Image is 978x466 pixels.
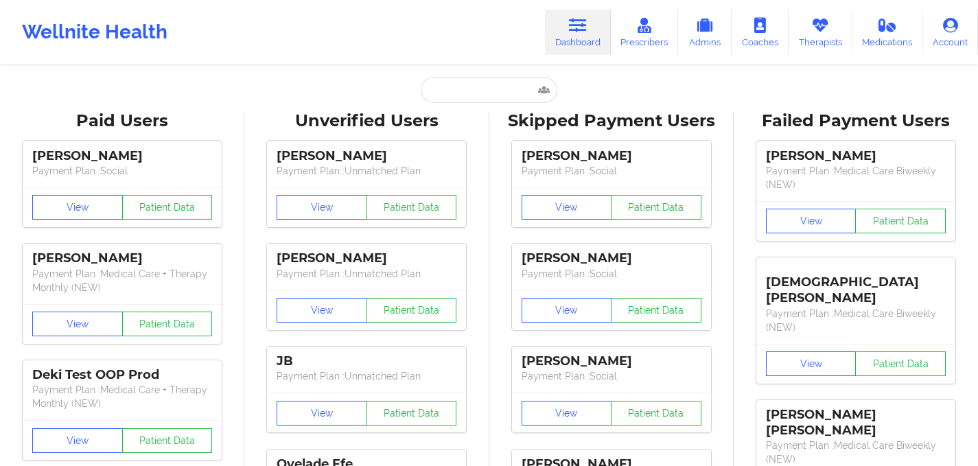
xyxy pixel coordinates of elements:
[766,148,946,164] div: [PERSON_NAME]
[766,307,946,334] p: Payment Plan : Medical Care Biweekly (NEW)
[766,439,946,466] p: Payment Plan : Medical Care Biweekly (NEW)
[743,110,968,132] div: Failed Payment Users
[32,267,212,294] p: Payment Plan : Medical Care + Therapy Monthly (NEW)
[10,110,235,132] div: Paid Users
[611,401,701,426] button: Patient Data
[855,351,946,376] button: Patient Data
[366,401,457,426] button: Patient Data
[522,164,701,178] p: Payment Plan : Social
[852,10,923,55] a: Medications
[32,367,212,383] div: Deki Test OOP Prod
[366,195,457,220] button: Patient Data
[277,267,456,281] p: Payment Plan : Unmatched Plan
[366,298,457,323] button: Patient Data
[277,195,367,220] button: View
[766,351,857,376] button: View
[766,164,946,191] p: Payment Plan : Medical Care Biweekly (NEW)
[522,401,612,426] button: View
[522,195,612,220] button: View
[522,251,701,266] div: [PERSON_NAME]
[678,10,732,55] a: Admins
[522,353,701,369] div: [PERSON_NAME]
[277,148,456,164] div: [PERSON_NAME]
[277,401,367,426] button: View
[855,209,946,233] button: Patient Data
[277,251,456,266] div: [PERSON_NAME]
[522,298,612,323] button: View
[32,251,212,266] div: [PERSON_NAME]
[254,110,479,132] div: Unverified Users
[766,407,946,439] div: [PERSON_NAME] [PERSON_NAME]
[611,195,701,220] button: Patient Data
[522,148,701,164] div: [PERSON_NAME]
[789,10,852,55] a: Therapists
[32,164,212,178] p: Payment Plan : Social
[922,10,978,55] a: Account
[32,148,212,164] div: [PERSON_NAME]
[611,10,679,55] a: Prescribers
[277,298,367,323] button: View
[766,264,946,306] div: [DEMOGRAPHIC_DATA][PERSON_NAME]
[732,10,789,55] a: Coaches
[611,298,701,323] button: Patient Data
[277,164,456,178] p: Payment Plan : Unmatched Plan
[32,195,123,220] button: View
[32,383,212,410] p: Payment Plan : Medical Care + Therapy Monthly (NEW)
[32,312,123,336] button: View
[522,369,701,383] p: Payment Plan : Social
[32,428,123,453] button: View
[277,369,456,383] p: Payment Plan : Unmatched Plan
[766,209,857,233] button: View
[122,428,213,453] button: Patient Data
[522,267,701,281] p: Payment Plan : Social
[545,10,611,55] a: Dashboard
[122,312,213,336] button: Patient Data
[122,195,213,220] button: Patient Data
[499,110,724,132] div: Skipped Payment Users
[277,353,456,369] div: JB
